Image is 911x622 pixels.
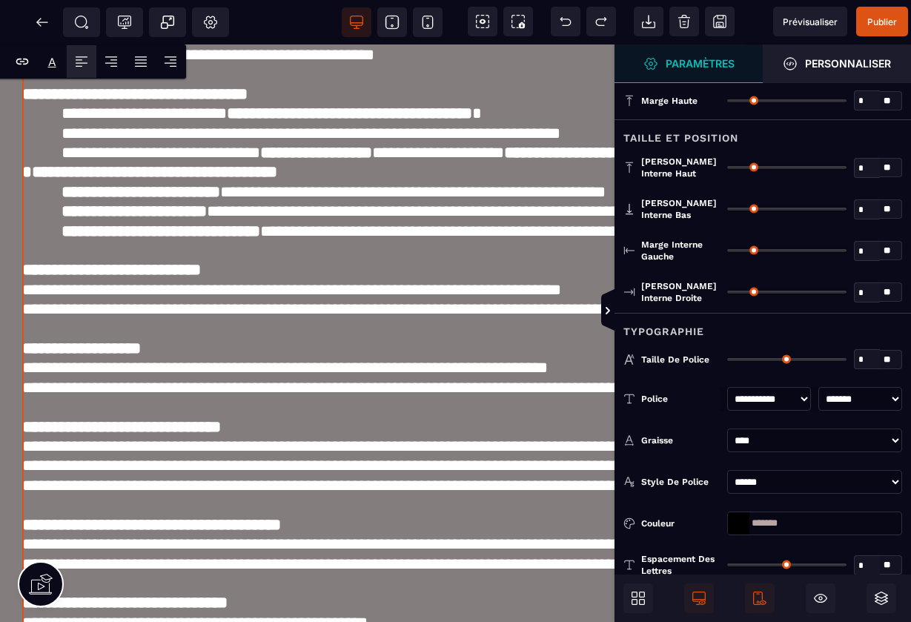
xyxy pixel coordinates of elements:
[641,516,720,531] div: Couleur
[614,289,629,334] span: Afficher les vues
[96,45,126,78] span: Align Center
[867,583,896,613] span: Ouvrir les calques
[503,7,533,36] span: Capture d'écran
[149,7,186,37] span: Créer une alerte modale
[413,7,443,37] span: Voir mobile
[156,45,185,78] span: Align Right
[7,45,37,78] span: Lien
[623,583,653,613] span: Ouvrir les blocs
[684,583,714,613] span: Afficher le desktop
[806,583,835,613] span: Masquer le bloc
[614,44,763,83] span: Ouvrir le gestionnaire de styles
[586,7,616,36] span: Rétablir
[773,7,847,36] span: Aperçu
[634,7,663,36] span: Importer
[126,45,156,78] span: Align Justify
[614,119,911,147] div: Taille et position
[641,95,698,107] span: Marge haute
[856,7,908,36] span: Enregistrer le contenu
[63,7,100,37] span: Métadata SEO
[192,7,229,37] span: Favicon
[641,354,709,365] span: Taille de police
[641,197,720,221] span: [PERSON_NAME] interne bas
[641,239,720,262] span: Marge interne gauche
[377,7,407,37] span: Voir tablette
[160,15,175,30] span: Popup
[641,391,720,406] div: Police
[867,16,897,27] span: Publier
[106,7,143,37] span: Code de suivi
[705,7,735,36] span: Enregistrer
[48,55,56,69] p: A
[641,156,720,179] span: [PERSON_NAME] interne haut
[763,44,911,83] span: Ouvrir le gestionnaire de styles
[614,313,911,340] div: Typographie
[783,16,838,27] span: Prévisualiser
[641,553,720,577] span: Espacement des lettres
[666,58,735,69] strong: Paramètres
[117,15,132,30] span: Tracking
[203,15,218,30] span: Réglages Body
[67,45,96,78] span: Align Left
[641,474,720,489] div: Style de police
[669,7,699,36] span: Nettoyage
[468,7,497,36] span: Voir les composants
[805,58,891,69] strong: Personnaliser
[342,7,371,37] span: Voir bureau
[74,15,89,30] span: SEO
[48,55,56,69] label: Font color
[27,7,57,37] span: Retour
[641,433,720,448] div: Graisse
[745,583,775,613] span: Afficher le mobile
[641,280,720,304] span: [PERSON_NAME] interne droite
[551,7,580,36] span: Défaire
